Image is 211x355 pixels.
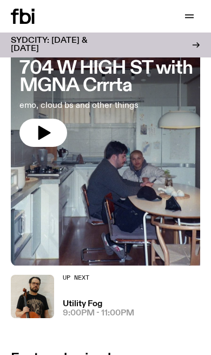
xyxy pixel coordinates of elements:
[11,275,54,318] img: Peter holds a cello, wearing a black graphic tee and glasses. He looks directly at the camera aga...
[63,300,102,308] a: Utility Fog
[63,275,134,281] h2: Up Next
[19,99,193,112] p: emo, cloud bs and other things
[11,13,200,266] a: Pat sits at a dining table with his profile facing the camera. Rhea sits to his left facing the c...
[11,37,101,53] h3: SYDCITY: [DATE] & [DATE]
[19,35,193,147] a: 704 W HIGH ST with MGNA Crrrtaemo, cloud bs and other things
[63,309,134,318] span: 9:00pm - 11:00pm
[19,60,193,95] h3: 704 W HIGH ST with MGNA Crrrta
